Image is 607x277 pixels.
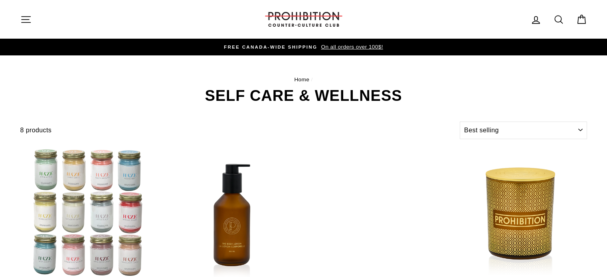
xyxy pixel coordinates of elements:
span: FREE CANADA-WIDE SHIPPING [224,45,317,49]
div: 8 products [20,125,457,136]
span: On all orders over 100$! [319,44,383,50]
span: / [311,77,312,83]
h1: SELF CARE & WELLNESS [20,88,587,103]
nav: breadcrumbs [20,75,587,84]
img: PROHIBITION COUNTER-CULTURE CLUB [264,12,344,27]
a: FREE CANADA-WIDE SHIPPING On all orders over 100$! [22,43,585,51]
a: Home [294,77,309,83]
